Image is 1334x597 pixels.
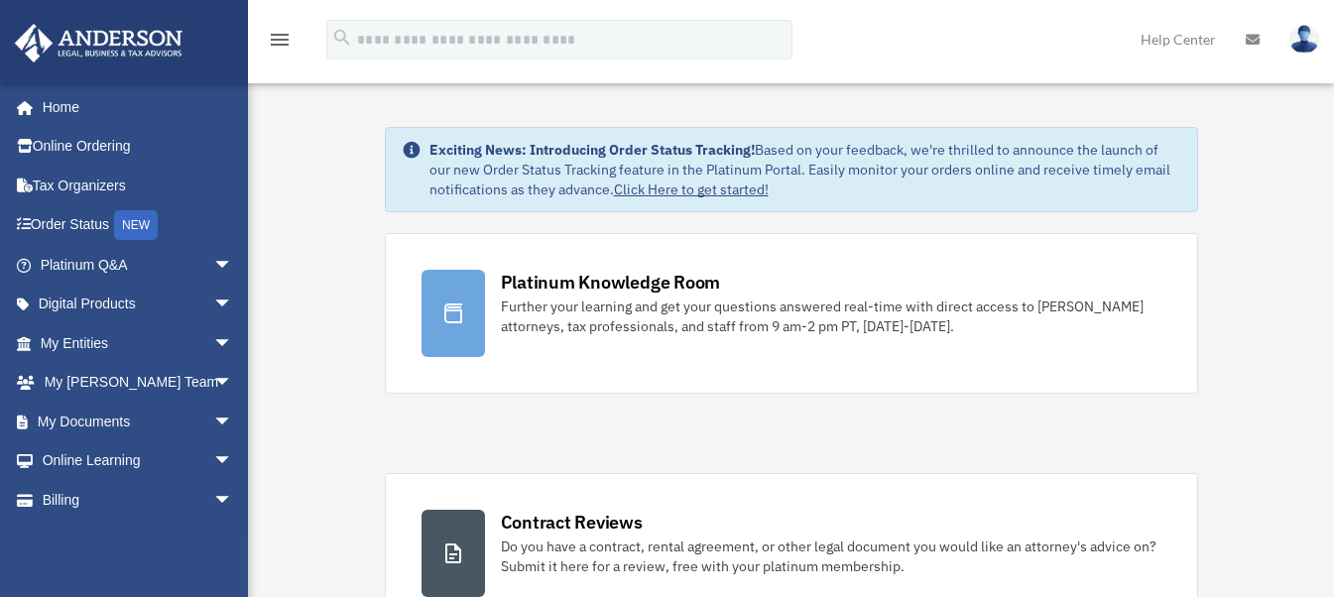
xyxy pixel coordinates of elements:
div: Based on your feedback, we're thrilled to announce the launch of our new Order Status Tracking fe... [429,140,1181,199]
div: Further your learning and get your questions answered real-time with direct access to [PERSON_NAM... [501,297,1161,336]
div: Do you have a contract, rental agreement, or other legal document you would like an attorney's ad... [501,537,1161,576]
span: arrow_drop_down [213,441,253,482]
span: arrow_drop_down [213,323,253,364]
a: My Entitiesarrow_drop_down [14,323,263,363]
a: Events Calendar [14,520,263,559]
span: arrow_drop_down [213,363,253,404]
div: Platinum Knowledge Room [501,270,721,295]
a: menu [268,35,292,52]
img: User Pic [1289,25,1319,54]
a: Billingarrow_drop_down [14,480,263,520]
a: Platinum Knowledge Room Further your learning and get your questions answered real-time with dire... [385,233,1198,394]
span: arrow_drop_down [213,402,253,442]
a: Click Here to get started! [614,180,769,198]
i: search [331,27,353,49]
span: arrow_drop_down [213,285,253,325]
a: Order StatusNEW [14,205,263,246]
a: My Documentsarrow_drop_down [14,402,263,441]
a: Digital Productsarrow_drop_down [14,285,263,324]
span: arrow_drop_down [213,245,253,286]
strong: Exciting News: Introducing Order Status Tracking! [429,141,755,159]
a: Online Ordering [14,127,263,167]
div: NEW [114,210,158,240]
a: Platinum Q&Aarrow_drop_down [14,245,263,285]
a: My [PERSON_NAME] Teamarrow_drop_down [14,363,263,403]
i: menu [268,28,292,52]
span: arrow_drop_down [213,480,253,521]
div: Contract Reviews [501,510,643,535]
a: Online Learningarrow_drop_down [14,441,263,481]
a: Home [14,87,253,127]
img: Anderson Advisors Platinum Portal [9,24,188,62]
a: Tax Organizers [14,166,263,205]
